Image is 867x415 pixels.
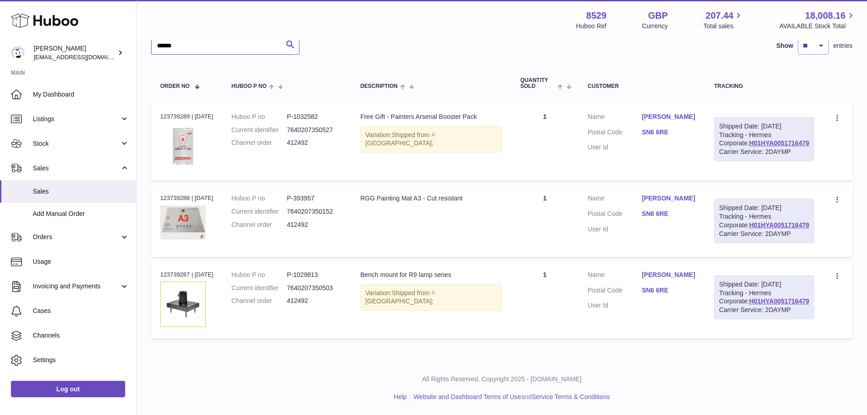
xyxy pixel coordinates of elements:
dt: Current identifier [232,284,287,292]
span: Sales [33,187,129,196]
div: Variation: [360,126,502,153]
dd: 412492 [287,138,342,147]
div: 123739288 | [DATE] [160,194,213,202]
dt: User Id [588,225,642,234]
span: My Dashboard [33,90,129,99]
span: Quantity Sold [520,77,555,89]
div: Tracking [714,83,814,89]
span: Stock [33,139,120,148]
div: Customer [588,83,696,89]
span: Order No [160,83,190,89]
span: Invoicing and Payments [33,282,120,291]
dd: 412492 [287,297,342,305]
label: Show [776,41,793,50]
dt: Current identifier [232,207,287,216]
img: Redgrass-painters-arsenal-booster-cards.jpg [160,123,206,169]
a: SN6 6RE [642,210,696,218]
a: [PERSON_NAME] [642,113,696,121]
div: Free Gift - Painters Arsenal Booster Pack [360,113,502,121]
dt: Channel order [232,138,287,147]
dt: User Id [588,143,642,152]
span: Shipped from = [GEOGRAPHIC_DATA]; [365,289,435,305]
td: 1 [511,185,578,257]
span: 18,008.16 [805,10,846,22]
strong: 8529 [586,10,607,22]
dt: Huboo P no [232,194,287,203]
dt: Channel order [232,220,287,229]
a: H01HYA0051716479 [749,139,809,147]
dd: 7640207350152 [287,207,342,216]
dt: Current identifier [232,126,287,134]
a: Log out [11,381,125,397]
span: Sales [33,164,120,173]
dd: 7640207350527 [287,126,342,134]
div: Carrier Service: 2DAYMP [719,306,809,314]
p: All Rights Reserved. Copyright 2025 - [DOMAIN_NAME] [144,375,860,384]
div: 123739289 | [DATE] [160,113,213,121]
div: Bench mount for R9 lamp series [360,271,502,279]
span: AVAILABLE Stock Total [779,22,856,31]
span: 207.44 [705,10,733,22]
dt: Name [588,194,642,205]
dt: Name [588,113,642,123]
dt: Huboo P no [232,113,287,121]
div: Tracking - Hermes Corporate: [714,199,814,243]
img: Bench-Mount-for-R9-series.avif [160,282,206,327]
div: 123739287 | [DATE] [160,271,213,279]
span: Cases [33,307,129,315]
dd: P-1032582 [287,113,342,121]
img: internalAdmin-8529@internal.huboo.com [11,46,25,60]
span: Usage [33,257,129,266]
strong: GBP [648,10,668,22]
a: SN6 6RE [642,128,696,137]
td: 1 [511,103,578,180]
a: SN6 6RE [642,286,696,295]
div: RGG Painting Mat A3 - Cut resistant [360,194,502,203]
div: Variation: [360,284,502,311]
img: painting-mat-A3.jpg [160,205,206,240]
div: Tracking - Hermes Corporate: [714,275,814,320]
div: Tracking - Hermes Corporate: [714,117,814,162]
span: Listings [33,115,120,123]
span: Description [360,83,398,89]
dt: User Id [588,301,642,310]
dt: Postal Code [588,210,642,220]
div: Carrier Service: 2DAYMP [719,148,809,156]
dd: 7640207350503 [287,284,342,292]
dt: Name [588,271,642,282]
dt: Channel order [232,297,287,305]
div: Carrier Service: 2DAYMP [719,230,809,238]
dt: Postal Code [588,286,642,297]
div: Currency [642,22,668,31]
div: Shipped Date: [DATE] [719,122,809,131]
dd: P-1029813 [287,271,342,279]
div: [PERSON_NAME] [34,44,116,61]
span: [EMAIL_ADDRESS][DOMAIN_NAME] [34,53,134,61]
dd: 412492 [287,220,342,229]
a: Help [394,393,407,400]
a: Service Terms & Conditions [532,393,610,400]
a: Website and Dashboard Terms of Use [414,393,521,400]
a: [PERSON_NAME] [642,194,696,203]
td: 1 [511,261,578,338]
a: 207.44 Total sales [703,10,744,31]
span: Channels [33,331,129,340]
span: Huboo P no [232,83,267,89]
dd: P-393957 [287,194,342,203]
a: [PERSON_NAME] [642,271,696,279]
span: Shipped from = [GEOGRAPHIC_DATA]; [365,131,435,147]
span: Total sales [703,22,744,31]
span: Settings [33,356,129,364]
dt: Postal Code [588,128,642,139]
dt: Huboo P no [232,271,287,279]
a: 18,008.16 AVAILABLE Stock Total [779,10,856,31]
div: Shipped Date: [DATE] [719,280,809,289]
a: H01HYA0051716479 [749,221,809,229]
span: Orders [33,233,120,241]
li: and [411,393,610,401]
div: Shipped Date: [DATE] [719,204,809,212]
div: Huboo Ref [576,22,607,31]
a: H01HYA0051716479 [749,297,809,305]
span: Add Manual Order [33,210,129,218]
span: entries [833,41,852,50]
